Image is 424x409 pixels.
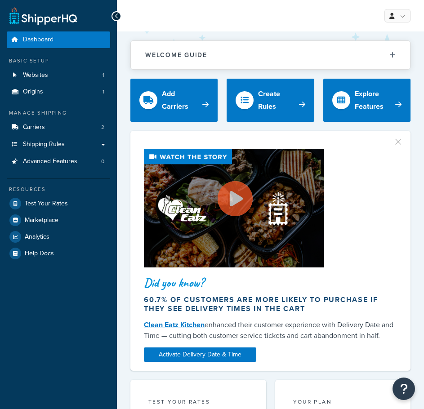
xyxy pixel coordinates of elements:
[144,320,397,341] div: enhanced their customer experience with Delivery Date and Time — cutting both customer service ti...
[7,31,110,48] a: Dashboard
[25,233,49,241] span: Analytics
[103,71,104,79] span: 1
[25,217,58,224] span: Marketplace
[145,52,207,58] h2: Welcome Guide
[144,149,324,267] img: Video thumbnail
[355,88,395,113] div: Explore Features
[7,136,110,153] a: Shipping Rules
[7,84,110,100] a: Origins1
[393,378,415,400] button: Open Resource Center
[23,124,45,131] span: Carriers
[25,200,68,208] span: Test Your Rates
[258,88,299,113] div: Create Rules
[7,186,110,193] div: Resources
[323,79,411,122] a: Explore Features
[7,67,110,84] li: Websites
[131,41,410,69] button: Welcome Guide
[23,36,54,44] span: Dashboard
[7,119,110,136] a: Carriers2
[7,57,110,65] div: Basic Setup
[162,88,202,113] div: Add Carriers
[7,67,110,84] a: Websites1
[144,347,256,362] a: Activate Delivery Date & Time
[7,119,110,136] li: Carriers
[293,398,393,408] div: Your Plan
[227,79,314,122] a: Create Rules
[148,398,248,408] div: Test your rates
[7,109,110,117] div: Manage Shipping
[7,229,110,245] a: Analytics
[23,88,43,96] span: Origins
[7,84,110,100] li: Origins
[7,196,110,212] a: Test Your Rates
[23,158,77,165] span: Advanced Features
[101,124,104,131] span: 2
[144,295,397,313] div: 60.7% of customers are more likely to purchase if they see delivery times in the cart
[7,153,110,170] a: Advanced Features0
[23,141,65,148] span: Shipping Rules
[103,88,104,96] span: 1
[130,79,218,122] a: Add Carriers
[144,276,397,289] div: Did you know?
[25,250,54,258] span: Help Docs
[7,212,110,228] a: Marketplace
[101,158,104,165] span: 0
[7,153,110,170] li: Advanced Features
[144,320,205,330] a: Clean Eatz Kitchen
[23,71,48,79] span: Websites
[7,245,110,262] a: Help Docs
